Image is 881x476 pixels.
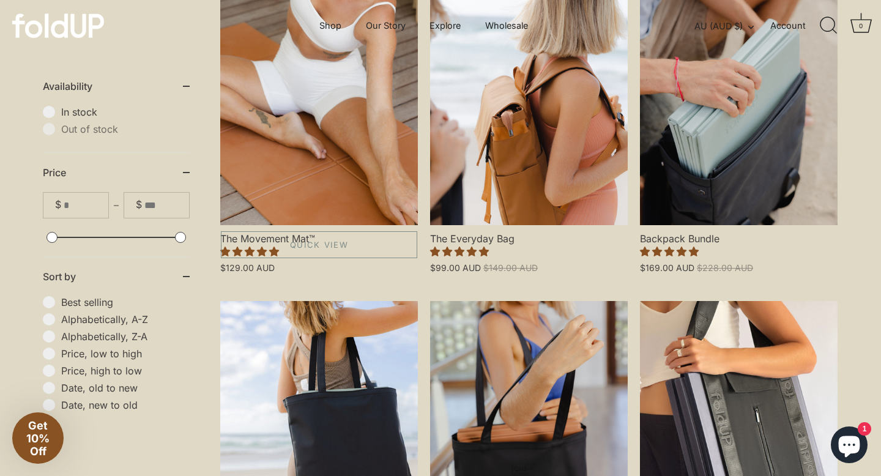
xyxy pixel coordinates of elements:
span: 4.85 stars [220,245,279,258]
a: Wholesale [475,14,539,37]
span: 5.00 stars [640,245,699,258]
span: Date, new to old [61,399,190,411]
div: 0 [855,20,867,32]
span: $149.00 AUD [483,262,538,273]
a: Search [815,12,842,39]
a: Shop [309,14,352,37]
input: From [64,193,108,218]
div: Primary navigation [289,14,558,37]
span: Get 10% Off [26,419,50,458]
button: AU (AUD $) [694,21,767,32]
a: Our Story [355,14,416,37]
span: Alphabetically, A-Z [61,313,190,325]
span: $ [136,199,142,210]
span: The Movement Mat™ [220,225,418,245]
span: Best selling [61,296,190,308]
span: Price, low to high [61,348,190,360]
input: To [144,193,189,218]
a: Backpack Bundle 5.00 stars $169.00 AUD $228.00 AUD [640,225,838,273]
span: $ [55,199,61,210]
span: $228.00 AUD [697,262,753,273]
summary: Availability [43,67,190,106]
span: In stock [61,106,190,118]
span: Out of stock [61,123,190,135]
a: Quick View [221,231,417,258]
span: The Everyday Bag [430,225,628,245]
a: The Movement Mat™ 4.85 stars $129.00 AUD [220,225,418,273]
span: Alphabetically, Z-A [61,330,190,343]
summary: Sort by [43,257,190,296]
span: $169.00 AUD [640,262,694,273]
a: Cart [847,12,874,39]
a: Explore [419,14,472,37]
span: 4.97 stars [430,245,489,258]
span: Price, high to low [61,365,190,377]
a: Account [770,18,818,33]
span: $99.00 AUD [430,262,481,273]
span: Backpack Bundle [640,225,838,245]
a: The Everyday Bag 4.97 stars $99.00 AUD $149.00 AUD [430,225,628,273]
span: $129.00 AUD [220,262,275,273]
div: Get 10% Off [12,412,64,464]
span: Date, old to new [61,382,190,394]
summary: Price [43,153,190,192]
inbox-online-store-chat: Shopify online store chat [827,426,871,466]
